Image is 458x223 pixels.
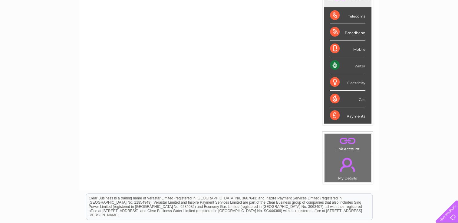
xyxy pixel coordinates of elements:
a: . [326,154,369,175]
div: Mobile [330,40,365,57]
div: Clear Business is a trading name of Verastar Limited (registered in [GEOGRAPHIC_DATA] No. 3667643... [86,3,372,29]
a: Log out [438,26,452,30]
div: Broadband [330,24,365,40]
div: Electricity [330,74,365,91]
a: Telecoms [384,26,402,30]
a: 0333 014 3131 [344,3,386,11]
td: My Details [324,153,371,182]
a: . [326,135,369,146]
a: Energy [367,26,380,30]
a: Water [351,26,363,30]
a: Blog [405,26,414,30]
a: Contact [418,26,433,30]
div: Gas [330,91,365,107]
div: Telecoms [330,7,365,24]
img: logo.png [16,16,47,34]
td: Link Account [324,134,371,153]
div: Payments [330,107,365,124]
div: Water [330,57,365,74]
